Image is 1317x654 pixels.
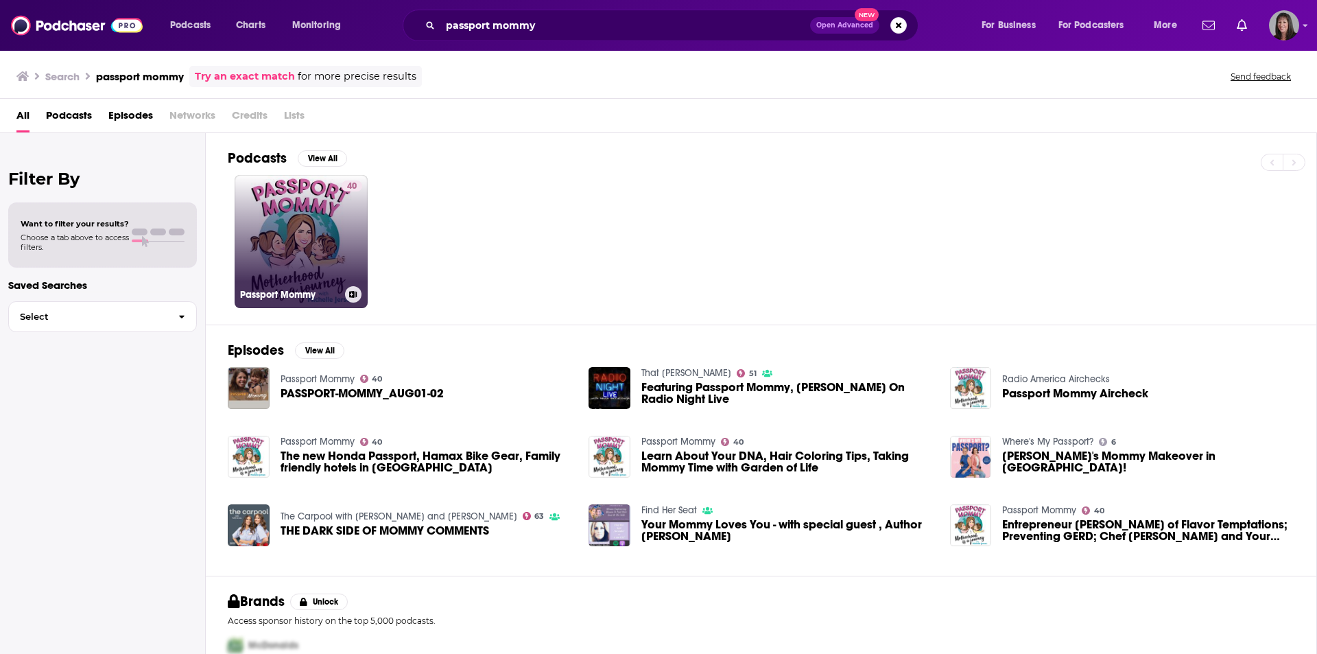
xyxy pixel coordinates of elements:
[284,104,305,132] span: Lists
[1002,436,1093,447] a: Where's My Passport?
[641,382,934,405] a: Featuring Passport Mommy, Michelle Jerson On Radio Night Live
[235,175,368,308] a: 40Passport Mommy
[1082,506,1104,515] a: 40
[1002,450,1294,474] a: Misty's Mommy Makeover in Mexico!
[1002,519,1294,542] a: Entrepreneur Sara Parthasarathy of Flavor Temptations; Preventing GERD; Chef Jamie Foy and Your N...
[295,342,344,359] button: View All
[982,16,1036,35] span: For Business
[372,376,382,382] span: 40
[21,219,129,229] span: Want to filter your results?
[972,14,1053,36] button: open menu
[733,439,744,445] span: 40
[281,388,444,399] a: PASSPORT-MOMMY_AUG01-02
[228,342,284,359] h2: Episodes
[1154,16,1177,35] span: More
[96,70,184,83] h3: passport mommy
[1002,373,1110,385] a: Radio America Airchecks
[1099,438,1116,446] a: 6
[227,14,274,36] a: Charts
[228,504,270,546] img: THE DARK SIDE OF MOMMY COMMENTS
[290,594,348,610] button: Unlock
[1002,450,1294,474] span: [PERSON_NAME]'s Mommy Makeover in [GEOGRAPHIC_DATA]!
[281,373,355,385] a: Passport Mommy
[1226,71,1295,82] button: Send feedback
[360,438,383,446] a: 40
[298,69,416,84] span: for more precise results
[950,504,992,546] img: Entrepreneur Sara Parthasarathy of Flavor Temptations; Preventing GERD; Chef Jamie Foy and Your N...
[641,436,715,447] a: Passport Mommy
[45,70,80,83] h3: Search
[228,342,344,359] a: EpisodesView All
[589,367,630,409] img: Featuring Passport Mommy, Michelle Jerson On Radio Night Live
[228,150,347,167] a: PodcastsView All
[1197,14,1220,37] a: Show notifications dropdown
[228,436,270,478] img: The new Honda Passport, Hamax Bike Gear, Family friendly hotels in Boston
[816,22,873,29] span: Open Advanced
[228,367,270,409] a: PASSPORT-MOMMY_AUG01-02
[8,169,197,189] h2: Filter By
[1002,504,1076,516] a: Passport Mommy
[641,382,934,405] span: Featuring Passport Mommy, [PERSON_NAME] On Radio Night Live
[721,438,744,446] a: 40
[298,150,347,167] button: View All
[8,279,197,292] p: Saved Searches
[534,513,544,519] span: 63
[1049,14,1144,36] button: open menu
[11,12,143,38] img: Podchaser - Follow, Share and Rate Podcasts
[170,16,211,35] span: Podcasts
[281,450,573,474] a: The new Honda Passport, Hamax Bike Gear, Family friendly hotels in Boston
[108,104,153,132] a: Episodes
[1058,16,1124,35] span: For Podcasters
[440,14,810,36] input: Search podcasts, credits, & more...
[169,104,215,132] span: Networks
[1269,10,1299,40] button: Show profile menu
[342,180,362,191] a: 40
[281,436,355,447] a: Passport Mommy
[46,104,92,132] a: Podcasts
[810,17,879,34] button: Open AdvancedNew
[737,369,757,377] a: 51
[950,436,992,478] img: Misty's Mommy Makeover in Mexico!
[228,150,287,167] h2: Podcasts
[1231,14,1253,37] a: Show notifications dropdown
[523,512,545,520] a: 63
[372,439,382,445] span: 40
[1002,388,1148,399] a: Passport Mommy Aircheck
[16,104,29,132] a: All
[161,14,228,36] button: open menu
[1002,519,1294,542] span: Entrepreneur [PERSON_NAME] of Flavor Temptations; Preventing GERD; Chef [PERSON_NAME] and Your Ne...
[236,16,265,35] span: Charts
[641,450,934,474] a: Learn About Your DNA, Hair Coloring Tips, Taking Mommy Time with Garden of Life
[1269,10,1299,40] img: User Profile
[950,367,992,409] img: Passport Mommy Aircheck
[281,525,489,537] a: THE DARK SIDE OF MOMMY COMMENTS
[589,436,630,478] img: Learn About Your DNA, Hair Coloring Tips, Taking Mommy Time with Garden of Life
[1111,439,1116,445] span: 6
[641,367,731,379] a: That KEVIN Show
[641,504,697,516] a: Find Her Seat
[281,511,517,522] a: The Carpool with Kelly and Lizz
[21,233,129,252] span: Choose a tab above to access filters.
[228,616,1294,626] p: Access sponsor history on the top 5,000 podcasts.
[360,375,383,383] a: 40
[855,8,879,21] span: New
[641,519,934,542] a: Your Mommy Loves You - with special guest , Author Shannalee Sharbonean
[589,504,630,546] img: Your Mommy Loves You - with special guest , Author Shannalee Sharbonean
[232,104,268,132] span: Credits
[749,371,757,377] span: 51
[1094,508,1104,514] span: 40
